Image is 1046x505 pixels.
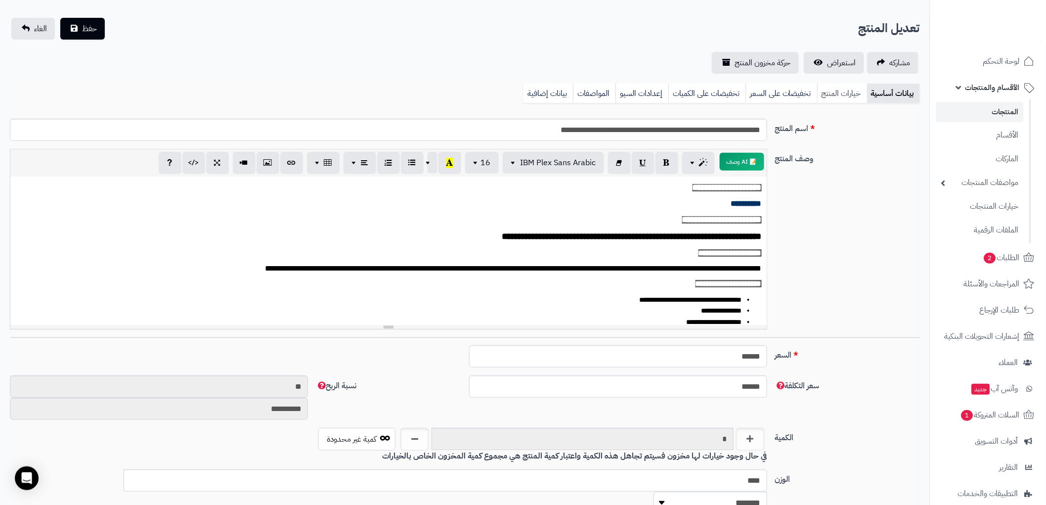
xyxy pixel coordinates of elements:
span: التقارير [1000,460,1018,474]
a: أدوات التسويق [936,429,1040,453]
a: استعراض [804,52,864,74]
a: إشعارات التحويلات البنكية [936,324,1040,348]
span: الأقسام والمنتجات [965,81,1020,94]
span: وآتس آب [971,382,1018,396]
a: لوحة التحكم [936,49,1040,73]
span: الطلبات [983,251,1020,265]
b: في حال وجود خيارات لها مخزون فسيتم تجاهل هذه الكمية واعتبار كمية المنتج هي مجموع كمية المخزون الخ... [383,450,767,462]
a: المواصفات [573,84,615,103]
a: الغاء [11,18,55,40]
a: الملفات الرقمية [936,220,1024,241]
a: المنتجات [936,102,1024,122]
a: الطلبات2 [936,246,1040,270]
a: الماركات [936,148,1024,170]
a: التقارير [936,456,1040,479]
span: IBM Plex Sans Arabic [521,157,596,169]
span: الغاء [34,23,47,35]
button: 📝 AI وصف [720,153,764,171]
span: المراجعات والأسئلة [964,277,1020,291]
a: الأقسام [936,125,1024,146]
a: المراجعات والأسئلة [936,272,1040,296]
span: 1 [961,410,973,421]
label: وصف المنتج [771,149,924,165]
a: خيارات المنتجات [936,196,1024,217]
a: تخفيضات على السعر [745,84,817,103]
div: Open Intercom Messenger [15,466,39,490]
span: لوحة التحكم [983,54,1020,68]
span: السلات المتروكة [960,408,1020,422]
label: الوزن [771,469,924,485]
a: حركة مخزون المنتج [712,52,799,74]
span: أدوات التسويق [975,434,1018,448]
span: طلبات الإرجاع [980,303,1020,317]
h2: تعديل المنتج [859,18,920,39]
span: نسبة الربح [316,380,356,392]
a: خيارات المنتج [817,84,867,103]
label: السعر [771,345,924,361]
a: إعدادات السيو [615,84,668,103]
a: مواصفات المنتجات [936,172,1024,193]
span: التطبيقات والخدمات [958,487,1018,501]
button: 16 [465,152,499,174]
span: حفظ [82,23,97,35]
span: 16 [481,157,491,169]
span: إشعارات التحويلات البنكية [945,329,1020,343]
button: IBM Plex Sans Arabic [503,152,604,174]
button: حفظ [60,18,105,40]
a: تخفيضات على الكميات [668,84,745,103]
a: بيانات إضافية [523,84,573,103]
a: العملاء [936,351,1040,374]
a: طلبات الإرجاع [936,298,1040,322]
span: مشاركه [890,57,911,69]
span: استعراض [828,57,856,69]
a: بيانات أساسية [867,84,920,103]
a: وآتس آبجديد [936,377,1040,401]
a: مشاركه [867,52,918,74]
span: سعر التكلفة [775,380,820,392]
span: العملاء [999,356,1018,369]
span: حركة مخزون المنتج [735,57,791,69]
span: 2 [984,253,996,264]
span: جديد [972,384,990,395]
a: السلات المتروكة1 [936,403,1040,427]
label: اسم المنتج [771,119,924,135]
label: الكمية [771,428,924,444]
